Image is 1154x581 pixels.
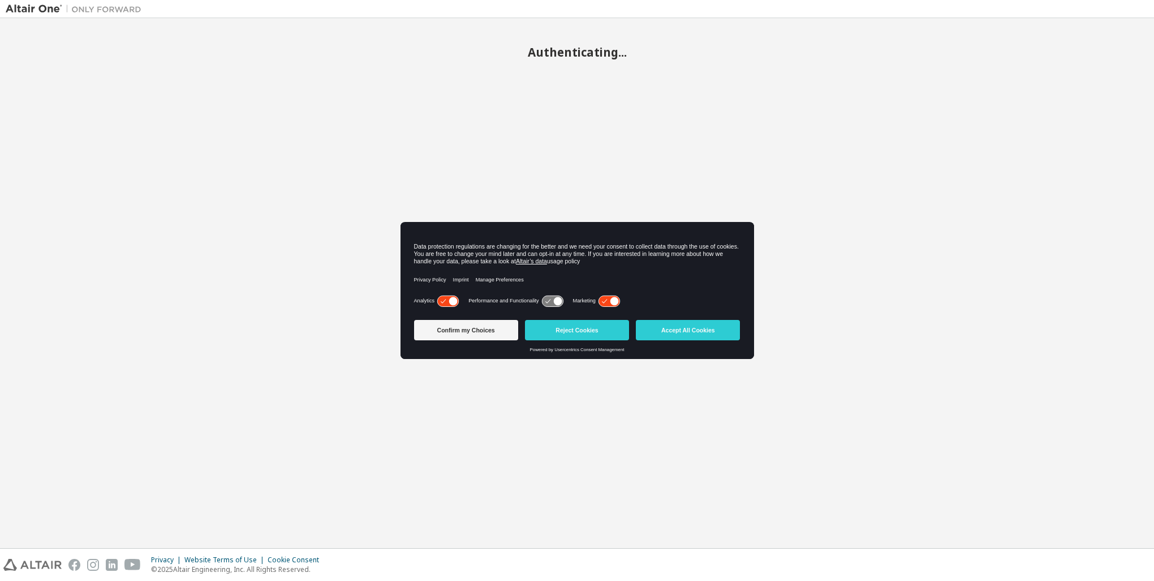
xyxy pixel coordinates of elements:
img: altair_logo.svg [3,559,62,571]
img: Altair One [6,3,147,15]
div: Website Terms of Use [184,556,268,565]
p: © 2025 Altair Engineering, Inc. All Rights Reserved. [151,565,326,574]
img: youtube.svg [124,559,141,571]
h2: Authenticating... [6,45,1148,59]
img: instagram.svg [87,559,99,571]
img: facebook.svg [68,559,80,571]
div: Cookie Consent [268,556,326,565]
div: Privacy [151,556,184,565]
img: linkedin.svg [106,559,118,571]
